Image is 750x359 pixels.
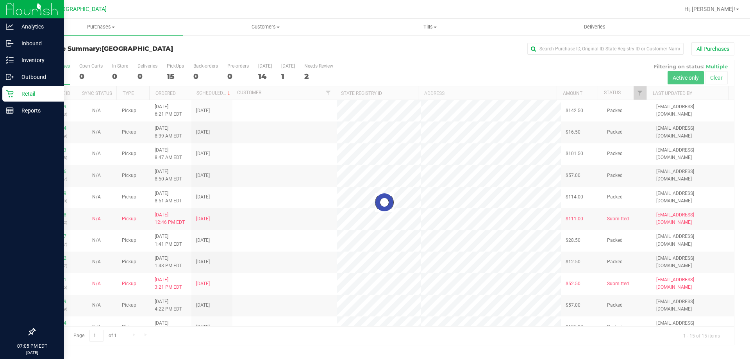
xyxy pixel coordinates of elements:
a: Purchases [19,19,183,35]
a: Tills [348,19,512,35]
span: [GEOGRAPHIC_DATA] [53,6,107,13]
p: Inventory [14,55,61,65]
inline-svg: Outbound [6,73,14,81]
span: Customers [184,23,347,30]
inline-svg: Inbound [6,39,14,47]
p: Retail [14,89,61,98]
a: Customers [183,19,348,35]
span: Tills [348,23,512,30]
input: Search Purchase ID, Original ID, State Registry ID or Customer Name... [527,43,684,55]
p: Outbound [14,72,61,82]
p: Inbound [14,39,61,48]
inline-svg: Reports [6,107,14,114]
span: Purchases [19,23,183,30]
span: Deliveries [573,23,616,30]
inline-svg: Retail [6,90,14,98]
h3: Purchase Summary: [34,45,268,52]
p: [DATE] [4,350,61,355]
p: Analytics [14,22,61,31]
span: [GEOGRAPHIC_DATA] [102,45,173,52]
inline-svg: Inventory [6,56,14,64]
p: 07:05 PM EDT [4,343,61,350]
span: Hi, [PERSON_NAME]! [684,6,735,12]
inline-svg: Analytics [6,23,14,30]
button: All Purchases [691,42,734,55]
a: Deliveries [512,19,677,35]
p: Reports [14,106,61,115]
